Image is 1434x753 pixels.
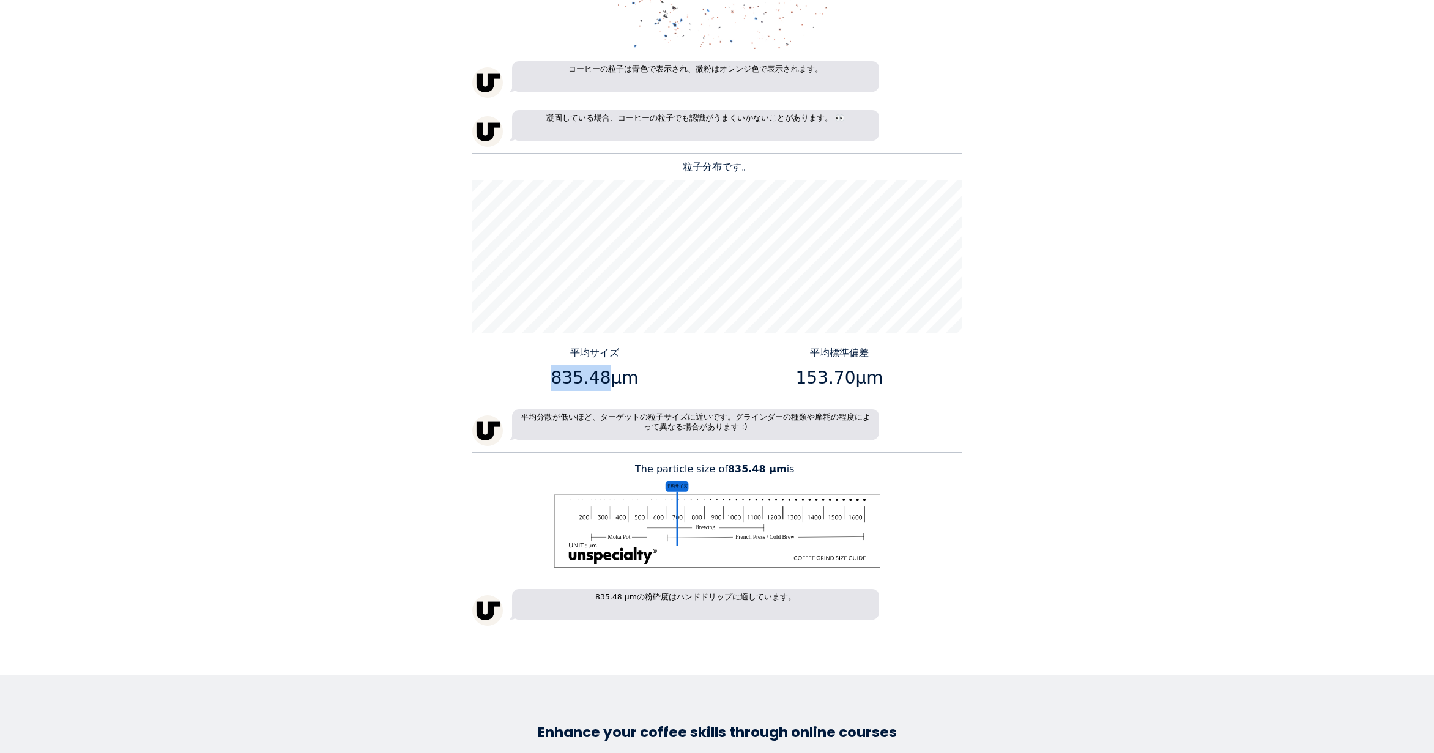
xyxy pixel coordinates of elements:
p: 153.70μm [722,365,957,391]
p: 835.48 µmの粉砕度はハンドドリップに適しています。 [512,589,879,620]
p: 835.48μm [477,365,713,391]
tspan: 平均サイズ [666,483,688,489]
img: unspecialty-logo [472,67,503,98]
b: 835.48 μm [728,463,787,475]
p: コーヒーの粒子は青色で表示され、微粉はオレンジ色で表示されます。 [512,61,879,92]
h3: Enhance your coffee skills through online courses [368,724,1066,742]
img: unspecialty-logo [472,415,503,446]
p: The particle size of is [472,462,962,477]
img: unspecialty-logo [472,116,503,147]
p: 平均分散が低いほど、ターゲットの粒子サイズに近いです。グラインダーの種類や摩耗の程度によって異なる場合があります :) [512,409,879,440]
p: 凝固している場合、コーヒーの粒子でも認識がうまくいかないことがあります。 👀 [512,110,879,141]
p: 粒子分布です。 [472,160,962,174]
img: unspecialty-logo [472,595,503,626]
p: 平均標準偏差 [722,346,957,360]
p: 平均サイズ [477,346,713,360]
